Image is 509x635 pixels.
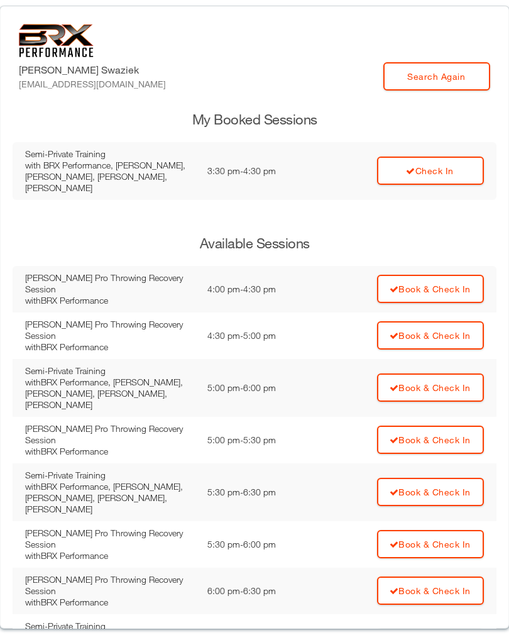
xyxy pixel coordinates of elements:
[377,426,484,454] a: Book & Check In
[19,62,166,91] label: [PERSON_NAME] Swaziek
[25,550,195,561] div: with BRX Performance
[377,373,484,402] a: Book & Check In
[201,568,317,614] td: 6:00 pm - 6:30 pm
[25,597,195,608] div: with BRX Performance
[25,527,195,550] div: [PERSON_NAME] Pro Throwing Recovery Session
[25,272,195,295] div: [PERSON_NAME] Pro Throwing Recovery Session
[201,463,317,521] td: 5:30 pm - 6:30 pm
[377,577,484,605] a: Book & Check In
[201,142,317,200] td: 3:30 pm - 4:30 pm
[201,312,317,359] td: 4:30 pm - 5:00 pm
[25,365,195,377] div: Semi-Private Training
[25,319,195,341] div: [PERSON_NAME] Pro Throwing Recovery Session
[377,530,484,558] a: Book & Check In
[25,341,195,353] div: with BRX Performance
[377,275,484,303] a: Book & Check In
[25,481,195,515] div: with BRX Performance, [PERSON_NAME], [PERSON_NAME], [PERSON_NAME], [PERSON_NAME]
[201,266,317,312] td: 4:00 pm - 4:30 pm
[25,470,195,481] div: Semi-Private Training
[25,621,195,632] div: Semi-Private Training
[383,62,490,91] a: Search Again
[201,521,317,568] td: 5:30 pm - 6:00 pm
[25,148,195,160] div: Semi-Private Training
[377,157,484,185] a: Check In
[25,377,195,411] div: with BRX Performance, [PERSON_NAME], [PERSON_NAME], [PERSON_NAME], [PERSON_NAME]
[377,478,484,506] a: Book & Check In
[13,110,496,130] h3: My Booked Sessions
[19,77,166,91] div: [EMAIL_ADDRESS][DOMAIN_NAME]
[25,446,195,457] div: with BRX Performance
[25,574,195,597] div: [PERSON_NAME] Pro Throwing Recovery Session
[25,295,195,306] div: with BRX Performance
[201,417,317,463] td: 5:00 pm - 5:30 pm
[19,24,94,57] img: 6f7da32581c89ca25d665dc3aae533e4f14fe3ef_original.svg
[13,234,496,253] h3: Available Sessions
[25,423,195,446] div: [PERSON_NAME] Pro Throwing Recovery Session
[377,321,484,350] a: Book & Check In
[25,160,195,194] div: with BRX Performance, [PERSON_NAME], [PERSON_NAME], [PERSON_NAME], [PERSON_NAME]
[201,359,317,417] td: 5:00 pm - 6:00 pm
